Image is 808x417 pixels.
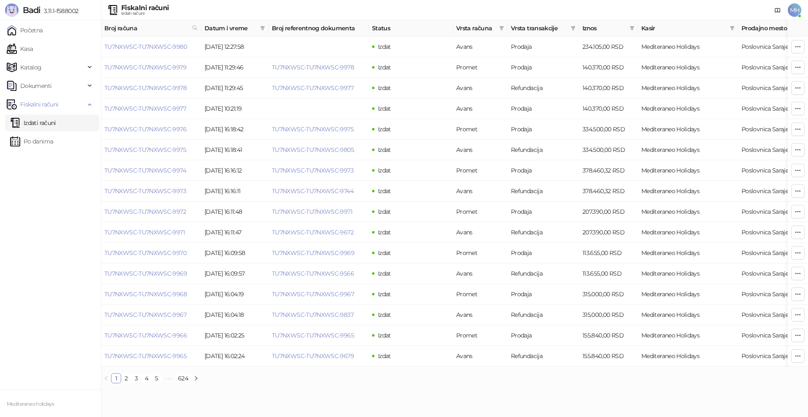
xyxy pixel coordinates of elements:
td: Mediteraneo Holidays [638,325,738,346]
th: Status [369,20,453,37]
li: Sledeća strana [191,373,201,383]
li: 4 [141,373,151,383]
td: TU7NXWSC-TU7NXWSC-9980 [101,37,201,57]
td: Avans [453,346,508,367]
a: TU7NXWSC-TU7NXWSC-9975 [272,125,353,133]
li: Sledećih 5 Strana [162,373,175,383]
li: 5 [151,373,162,383]
span: Izdat [378,270,391,277]
span: Izdat [378,43,391,50]
li: Prethodna strana [101,373,111,383]
a: TU7NXWSC-TU7NXWSC-9968 [104,290,187,298]
span: Izdat [378,332,391,339]
td: Prodaja [508,243,579,263]
a: TU7NXWSC-TU7NXWSC-9837 [272,311,353,319]
a: 2 [122,374,131,383]
th: Vrsta transakcije [508,20,579,37]
td: Promet [453,243,508,263]
span: 3.11.1-f588002 [40,7,78,15]
td: [DATE] 16:11:48 [201,202,268,222]
td: Prodaja [508,57,579,78]
span: Izdat [378,290,391,298]
td: Refundacija [508,222,579,243]
td: Prodaja [508,37,579,57]
td: 140.370,00 RSD [579,57,638,78]
td: 207.390,00 RSD [579,202,638,222]
td: [DATE] 16:11:47 [201,222,268,243]
td: [DATE] 11:29:45 [201,78,268,98]
button: right [191,373,201,383]
td: Promet [453,284,508,305]
td: Promet [453,325,508,346]
td: Mediteraneo Holidays [638,263,738,284]
td: Avans [453,263,508,284]
span: Izdat [378,167,391,174]
span: Izdat [378,125,391,133]
td: Refundacija [508,346,579,367]
span: filter [258,22,267,35]
div: Fiskalni računi [121,5,169,11]
a: Po danima [10,133,53,150]
td: Avans [453,305,508,325]
td: Mediteraneo Holidays [638,181,738,202]
a: TU7NXWSC-TU7NXWSC-9978 [272,64,354,71]
td: Mediteraneo Holidays [638,222,738,243]
a: TU7NXWSC-TU7NXWSC-9965 [272,332,354,339]
span: MH [788,3,801,17]
td: 315.000,00 RSD [579,284,638,305]
span: Kasir [641,24,726,33]
span: Izdat [378,84,391,92]
span: filter [628,22,636,35]
div: Izdati računi [121,11,169,16]
span: Broj računa [104,24,189,33]
td: TU7NXWSC-TU7NXWSC-9971 [101,222,201,243]
td: Refundacija [508,305,579,325]
a: TU7NXWSC-TU7NXWSC-9969 [104,270,187,277]
td: Prodaja [508,160,579,181]
td: 140.370,00 RSD [579,98,638,119]
td: Avans [453,181,508,202]
td: TU7NXWSC-TU7NXWSC-9969 [101,263,201,284]
td: Prodaja [508,98,579,119]
span: Izdat [378,311,391,319]
span: Izdat [378,146,391,154]
td: Mediteraneo Holidays [638,98,738,119]
a: Izdati računi [10,114,56,131]
span: Izdat [378,64,391,71]
span: Izdat [378,352,391,360]
span: Izdat [378,208,391,215]
span: Izdat [378,105,391,112]
td: Promet [453,160,508,181]
td: Avans [453,140,508,160]
span: filter [730,26,735,31]
a: TU7NXWSC-TU7NXWSC-9978 [104,84,186,92]
td: Prodaja [508,202,579,222]
td: Avans [453,98,508,119]
span: filter [260,26,265,31]
td: 234.105,00 RSD [579,37,638,57]
span: filter [499,26,504,31]
td: Refundacija [508,140,579,160]
td: 155.840,00 RSD [579,325,638,346]
td: 155.840,00 RSD [579,346,638,367]
td: Mediteraneo Holidays [638,284,738,305]
span: Vrsta računa [456,24,496,33]
td: TU7NXWSC-TU7NXWSC-9966 [101,325,201,346]
a: TU7NXWSC-TU7NXWSC-9979 [104,64,186,71]
td: Mediteraneo Holidays [638,119,738,140]
td: [DATE] 11:29:46 [201,57,268,78]
a: TU7NXWSC-TU7NXWSC-9965 [104,352,186,360]
td: TU7NXWSC-TU7NXWSC-9975 [101,140,201,160]
td: TU7NXWSC-TU7NXWSC-9972 [101,202,201,222]
a: TU7NXWSC-TU7NXWSC-9967 [272,290,354,298]
img: Logo [5,3,19,17]
li: 624 [175,373,191,383]
td: TU7NXWSC-TU7NXWSC-9973 [101,181,201,202]
li: 2 [121,373,131,383]
a: Kasa [7,40,33,57]
td: Avans [453,222,508,243]
a: TU7NXWSC-TU7NXWSC-9971 [272,208,352,215]
a: TU7NXWSC-TU7NXWSC-9971 [104,228,185,236]
span: Vrsta transakcije [511,24,567,33]
td: Prodaja [508,119,579,140]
